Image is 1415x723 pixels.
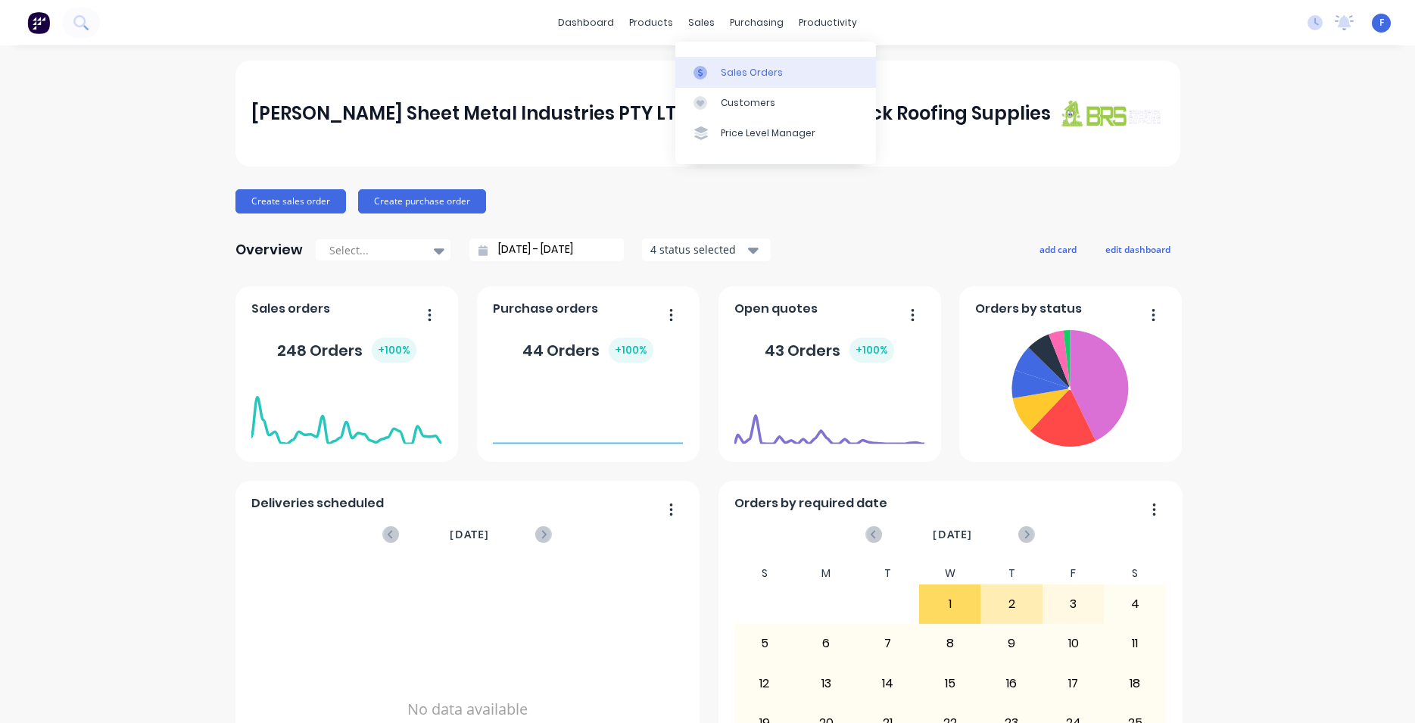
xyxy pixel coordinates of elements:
[1043,563,1105,584] div: F
[277,338,416,363] div: 248 Orders
[920,585,980,623] div: 1
[1043,585,1104,623] div: 3
[1030,239,1086,259] button: add card
[796,563,858,584] div: M
[721,66,783,79] div: Sales Orders
[721,126,815,140] div: Price Level Manager
[1043,665,1104,703] div: 17
[920,625,980,662] div: 8
[791,11,865,34] div: productivity
[681,11,722,34] div: sales
[1379,16,1384,30] span: F
[650,242,746,257] div: 4 status selected
[1096,239,1180,259] button: edit dashboard
[1043,625,1104,662] div: 10
[1058,99,1164,127] img: J A Sheet Metal Industries PTY LTD trading as Brunswick Roofing Supplies
[675,118,876,148] a: Price Level Manager
[642,238,771,261] button: 4 status selected
[920,665,980,703] div: 15
[980,563,1043,584] div: T
[796,665,857,703] div: 13
[1105,585,1165,623] div: 4
[675,57,876,87] a: Sales Orders
[1105,625,1165,662] div: 11
[858,665,918,703] div: 14
[675,88,876,118] a: Customers
[622,11,681,34] div: products
[981,585,1042,623] div: 2
[358,189,486,213] button: Create purchase order
[765,338,894,363] div: 43 Orders
[235,235,303,265] div: Overview
[722,11,791,34] div: purchasing
[734,665,795,703] div: 12
[734,563,796,584] div: S
[734,625,795,662] div: 5
[609,338,653,363] div: + 100 %
[734,300,818,318] span: Open quotes
[251,300,330,318] span: Sales orders
[919,563,981,584] div: W
[981,665,1042,703] div: 16
[522,338,653,363] div: 44 Orders
[975,300,1082,318] span: Orders by status
[251,98,1051,129] div: [PERSON_NAME] Sheet Metal Industries PTY LTD trading as Brunswick Roofing Supplies
[981,625,1042,662] div: 9
[450,526,489,543] span: [DATE]
[1104,563,1166,584] div: S
[858,625,918,662] div: 7
[27,11,50,34] img: Factory
[372,338,416,363] div: + 100 %
[721,96,775,110] div: Customers
[235,189,346,213] button: Create sales order
[849,338,894,363] div: + 100 %
[857,563,919,584] div: T
[1105,665,1165,703] div: 18
[933,526,972,543] span: [DATE]
[550,11,622,34] a: dashboard
[493,300,598,318] span: Purchase orders
[796,625,857,662] div: 6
